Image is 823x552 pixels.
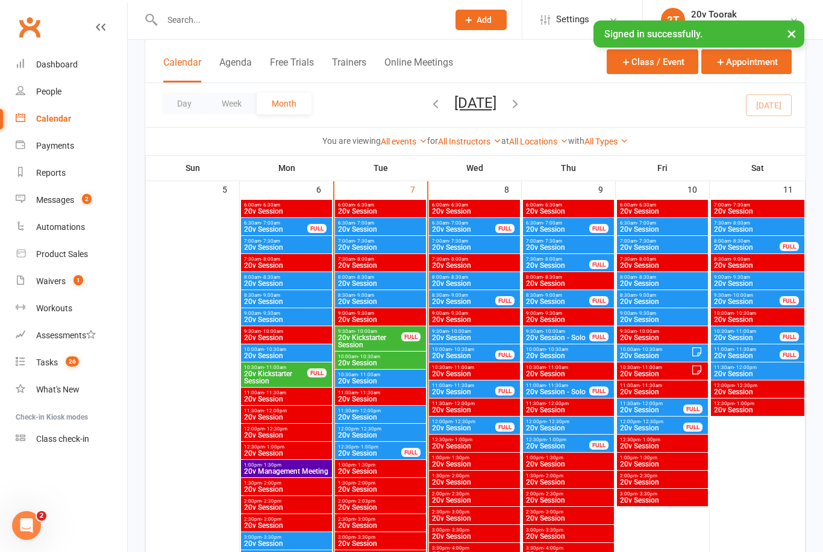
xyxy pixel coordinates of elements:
div: Payments [36,141,74,150]
span: 11:00am [619,383,706,388]
span: 20v Session [243,244,330,251]
span: - 7:30am [543,238,562,244]
span: 20v Session [243,262,330,269]
div: Class check-in [36,434,89,444]
div: FULL [589,386,609,395]
span: 20v Session [337,298,424,305]
span: 20v Session [243,352,330,359]
span: 20v Session [243,226,308,233]
span: 8:30am [525,293,590,298]
span: 20v Session [431,388,496,395]
a: Product Sales [16,241,127,268]
span: - 11:30am [640,383,662,388]
span: - 12:00pm [734,365,757,370]
div: FULL [589,332,609,341]
span: 6:00am [619,202,706,208]
span: - 8:00am [731,220,750,226]
span: - 10:00am [449,329,471,334]
span: 20v Session [713,226,802,233]
span: 20v Session [525,370,612,377]
span: 7:00am [619,238,706,244]
span: 20v Session [525,352,612,359]
span: 1 [74,275,83,285]
span: 6:30am [619,220,706,226]
div: People [36,87,61,96]
span: 10:30am [337,372,424,377]
div: Dashboard [36,60,78,69]
div: FULL [589,260,609,269]
span: 20v Session [619,262,706,269]
button: [DATE] [454,95,496,111]
span: 7:30am [713,220,802,226]
div: Tasks [36,358,58,367]
a: Messages 2 [16,187,127,214]
span: - 10:30am [546,347,568,352]
div: 6 [316,179,333,199]
span: 20v Session [431,352,496,359]
div: 8 [504,179,521,199]
div: 5 [222,179,239,199]
span: 20v Kickstarter Session [337,334,402,349]
span: 20v Session [713,298,780,305]
span: - 11:00am [264,365,286,370]
span: 8:30am [431,293,496,298]
span: 6:30am [431,220,496,226]
a: Calendar [16,105,127,132]
span: 10:00am [243,347,330,352]
span: 20v Session [619,280,706,287]
a: Tasks 26 [16,349,127,376]
button: Online Meetings [384,57,453,82]
span: - 9:00am [543,293,562,298]
span: 7:30am [525,256,590,262]
strong: You are viewing [322,136,381,146]
span: 20v Session [337,244,424,251]
span: 8:00am [243,274,330,280]
span: 20v Session [619,370,691,377]
span: 8:00am [525,274,612,280]
span: 10:30am [619,365,691,370]
span: Signed in successfully. [604,28,703,40]
button: × [781,20,803,46]
span: 8:30am [713,256,802,262]
span: - 9:00am [355,293,374,298]
span: - 10:30am [264,347,286,352]
span: 20v Session [713,334,780,341]
span: - 8:00am [261,256,280,262]
span: 9:00am [337,311,424,316]
span: 20v Session [243,334,330,341]
span: 9:30am [337,329,402,334]
span: 20v Session [619,298,706,305]
strong: for [427,136,438,146]
span: 7:00am [431,238,518,244]
span: - 8:30am [543,274,562,280]
span: 6:30am [525,220,590,226]
th: Wed [428,155,522,181]
span: 20v Session [243,395,330,403]
div: FULL [780,350,799,359]
button: Week [207,93,257,114]
span: 10:30am [431,365,518,370]
span: - 8:30am [261,274,280,280]
span: - 10:00am [261,329,283,334]
span: 7:30am [431,256,518,262]
span: 20v Session [431,280,518,287]
span: 8:00am [713,238,780,244]
a: What's New [16,376,127,403]
a: Class kiosk mode [16,426,127,453]
th: Sat [710,155,806,181]
span: 12:30pm [713,401,802,406]
span: - 7:30am [355,238,374,244]
span: - 8:30am [731,238,750,244]
span: 20v Session [243,298,330,305]
span: 8:00am [619,274,706,280]
span: 6:00am [525,202,612,208]
span: 2 [37,511,46,521]
button: Month [257,93,311,114]
button: Agenda [219,57,252,82]
span: 9:00am [431,311,518,316]
span: 7:00am [243,238,330,244]
span: - 11:00am [452,365,474,370]
span: - 9:00am [637,293,656,298]
span: 11:00am [525,383,590,388]
span: - 6:30am [637,202,656,208]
